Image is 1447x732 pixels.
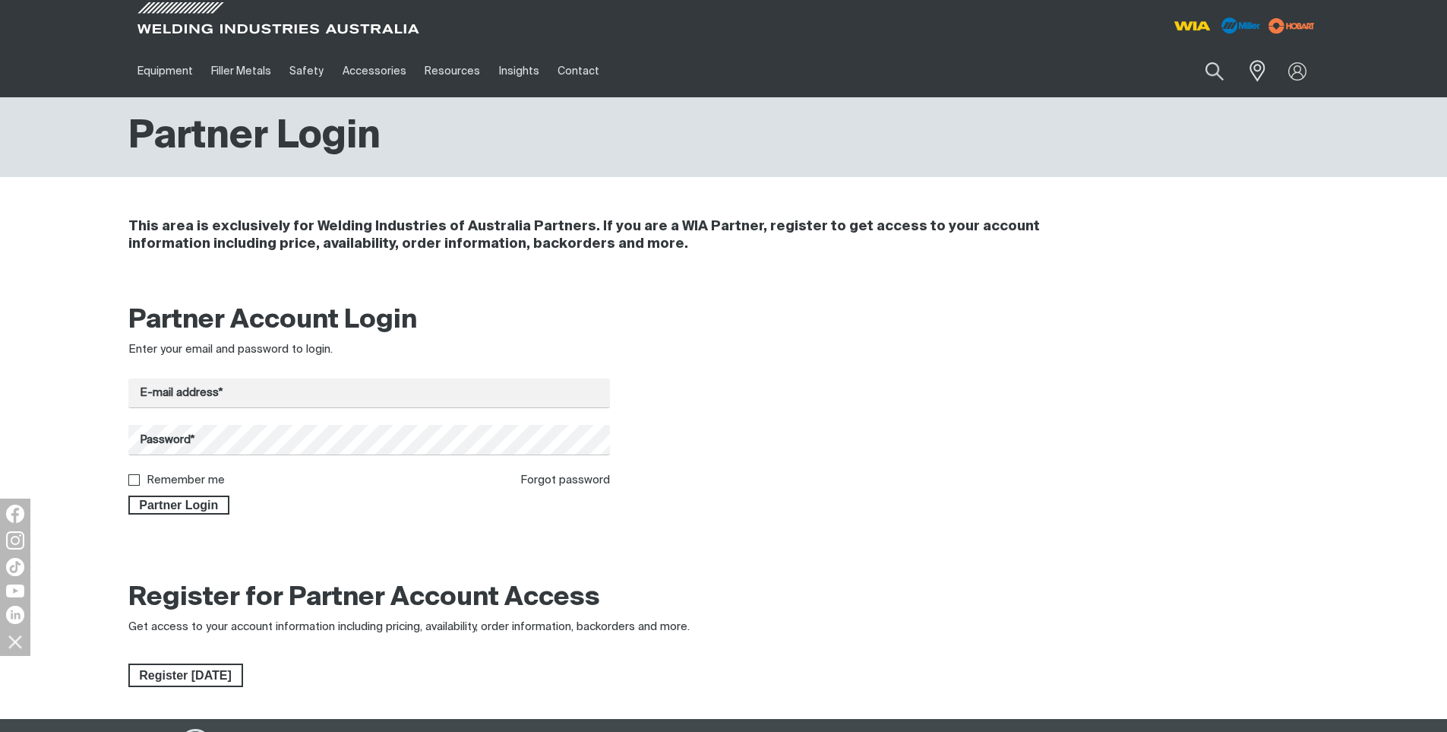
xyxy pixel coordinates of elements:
[6,558,24,576] img: TikTok
[128,496,230,515] button: Partner Login
[489,45,548,97] a: Insights
[147,474,225,486] label: Remember me
[548,45,608,97] a: Contact
[1189,53,1240,89] button: Search products
[2,629,28,654] img: hide socials
[6,531,24,550] img: Instagram
[130,664,242,688] span: Register [DATE]
[1169,53,1240,89] input: Product name or item number...
[202,45,280,97] a: Filler Metals
[130,496,229,515] span: Partner Login
[520,474,610,486] a: Forgot password
[6,585,24,597] img: YouTube
[128,581,600,615] h2: Register for Partner Account Access
[6,505,24,523] img: Facebook
[128,664,243,688] a: Register Today
[128,45,1022,97] nav: Main
[128,621,690,632] span: Get access to your account information including pricing, availability, order information, backor...
[128,218,1117,253] h4: This area is exclusively for Welding Industries of Australia Partners. If you are a WIA Partner, ...
[333,45,415,97] a: Accessories
[128,45,202,97] a: Equipment
[1264,14,1319,37] img: miller
[128,304,611,337] h2: Partner Account Login
[6,606,24,624] img: LinkedIn
[128,341,611,359] div: Enter your email and password to login.
[128,112,381,162] h1: Partner Login
[280,45,333,97] a: Safety
[415,45,489,97] a: Resources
